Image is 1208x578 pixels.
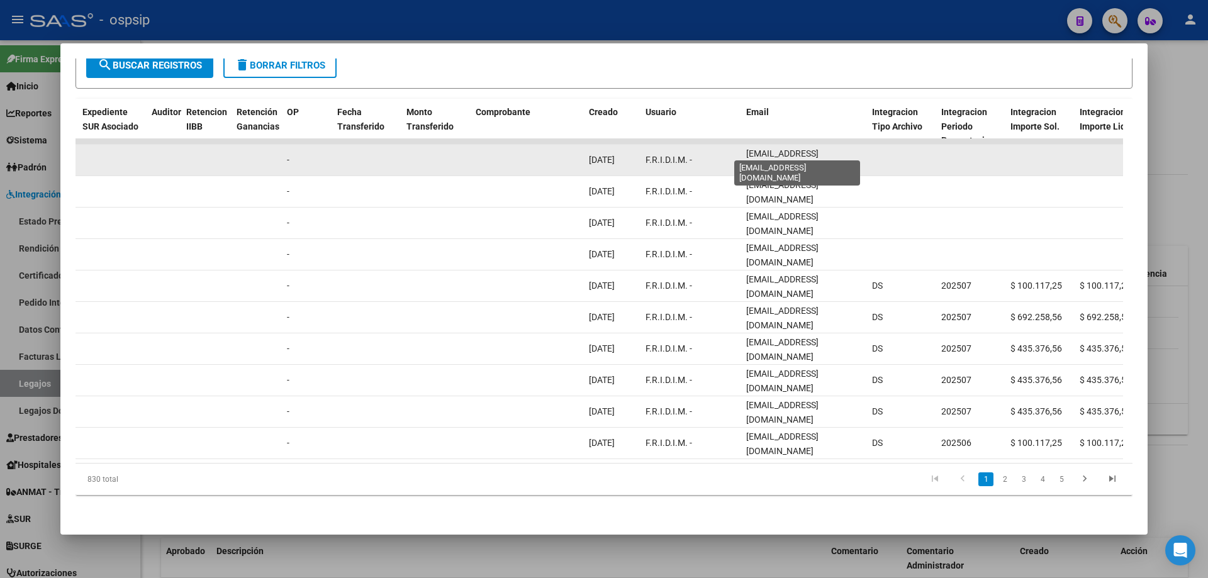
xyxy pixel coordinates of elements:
[646,218,692,228] span: F.R.I.D.I.M. -
[589,281,615,291] span: [DATE]
[1033,469,1052,490] li: page 4
[232,99,282,154] datatable-header-cell: Retención Ganancias
[589,155,615,165] span: [DATE]
[741,99,867,154] datatable-header-cell: Email
[235,60,325,71] span: Borrar Filtros
[941,312,971,322] span: 202507
[1052,469,1071,490] li: page 5
[98,60,202,71] span: Buscar Registros
[332,99,401,154] datatable-header-cell: Fecha Transferido
[1010,312,1062,322] span: $ 692.258,56
[646,281,692,291] span: F.R.I.D.I.M. -
[951,472,975,486] a: go to previous page
[287,249,289,259] span: -
[589,343,615,353] span: [DATE]
[746,211,819,236] span: [EMAIL_ADDRESS][DOMAIN_NAME]
[646,406,692,416] span: F.R.I.D.I.M. -
[1080,107,1128,131] span: Integracion Importe Liq.
[1010,375,1062,385] span: $ 435.376,56
[646,438,692,448] span: F.R.I.D.I.M. -
[1054,472,1069,486] a: 5
[235,57,250,72] mat-icon: delete
[476,107,530,117] span: Comprobante
[640,99,741,154] datatable-header-cell: Usuario
[1010,343,1062,353] span: $ 435.376,56
[287,406,289,416] span: -
[186,107,227,131] span: Retencion IIBB
[589,218,615,228] span: [DATE]
[646,375,692,385] span: F.R.I.D.I.M. -
[1073,472,1097,486] a: go to next page
[287,107,299,117] span: OP
[941,343,971,353] span: 202507
[181,99,232,154] datatable-header-cell: Retencion IIBB
[746,243,819,267] span: [EMAIL_ADDRESS][DOMAIN_NAME]
[746,431,819,456] span: [EMAIL_ADDRESS][DOMAIN_NAME]
[646,249,692,259] span: F.R.I.D.I.M. -
[584,99,640,154] datatable-header-cell: Creado
[589,186,615,196] span: [DATE]
[401,99,471,154] datatable-header-cell: Monto Transferido
[941,107,995,146] span: Integracion Periodo Presentacion
[746,337,819,362] span: [EMAIL_ADDRESS][DOMAIN_NAME]
[1075,99,1144,154] datatable-header-cell: Integracion Importe Liq.
[237,107,279,131] span: Retención Ganancias
[287,186,289,196] span: -
[872,343,883,353] span: DS
[923,472,947,486] a: go to first page
[872,406,883,416] span: DS
[1014,469,1033,490] li: page 3
[872,107,922,131] span: Integracion Tipo Archivo
[1005,99,1075,154] datatable-header-cell: Integracion Importe Sol.
[1080,375,1131,385] span: $ 435.376,56
[1080,438,1131,448] span: $ 100.117,25
[941,281,971,291] span: 202507
[746,180,819,204] span: [EMAIL_ADDRESS][DOMAIN_NAME]
[997,472,1012,486] a: 2
[995,469,1014,490] li: page 2
[746,274,819,299] span: [EMAIL_ADDRESS][DOMAIN_NAME]
[976,469,995,490] li: page 1
[589,107,618,117] span: Creado
[86,53,213,78] button: Buscar Registros
[589,312,615,322] span: [DATE]
[152,107,189,117] span: Auditoria
[646,186,692,196] span: F.R.I.D.I.M. -
[589,438,615,448] span: [DATE]
[646,107,676,117] span: Usuario
[223,53,337,78] button: Borrar Filtros
[1035,472,1050,486] a: 4
[978,472,993,486] a: 1
[287,281,289,291] span: -
[82,107,138,131] span: Expediente SUR Asociado
[287,438,289,448] span: -
[646,312,692,322] span: F.R.I.D.I.M. -
[75,464,284,495] div: 830 total
[1016,472,1031,486] a: 3
[1165,535,1195,565] div: Open Intercom Messenger
[872,312,883,322] span: DS
[746,306,819,330] span: [EMAIL_ADDRESS][DOMAIN_NAME]
[589,249,615,259] span: [DATE]
[287,375,289,385] span: -
[98,57,113,72] mat-icon: search
[287,155,289,165] span: -
[872,438,883,448] span: DS
[287,218,289,228] span: -
[1010,406,1062,416] span: $ 435.376,56
[589,406,615,416] span: [DATE]
[1080,406,1131,416] span: $ 435.376,56
[77,99,147,154] datatable-header-cell: Expediente SUR Asociado
[406,107,454,131] span: Monto Transferido
[746,369,819,393] span: [EMAIL_ADDRESS][DOMAIN_NAME]
[872,375,883,385] span: DS
[337,107,384,131] span: Fecha Transferido
[1080,343,1131,353] span: $ 435.376,56
[287,343,289,353] span: -
[287,312,289,322] span: -
[941,406,971,416] span: 202507
[941,375,971,385] span: 202507
[746,148,819,173] span: [EMAIL_ADDRESS][DOMAIN_NAME]
[746,400,819,425] span: [EMAIL_ADDRESS][DOMAIN_NAME]
[646,343,692,353] span: F.R.I.D.I.M. -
